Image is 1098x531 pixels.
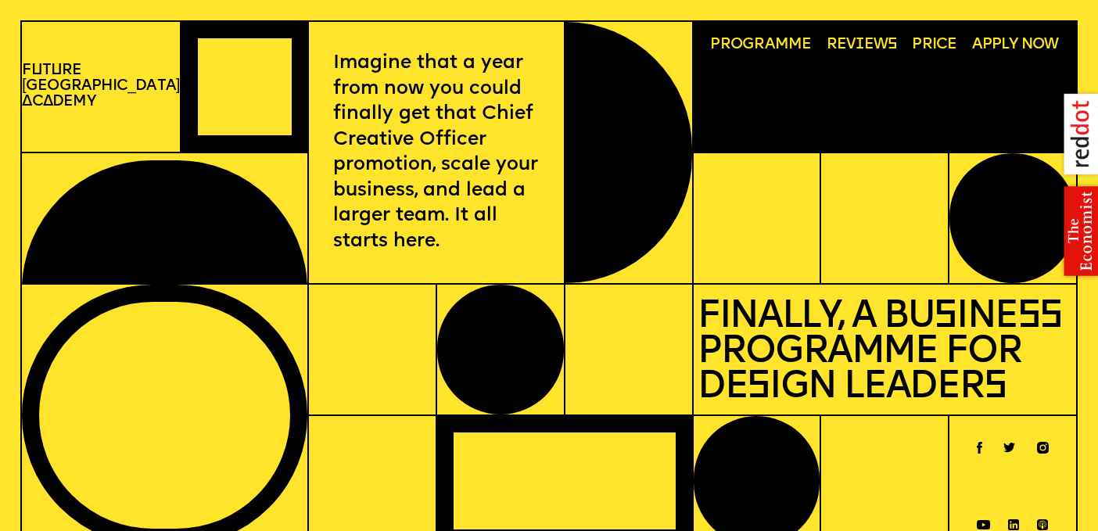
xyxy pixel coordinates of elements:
a: Spotify [1037,514,1048,525]
p: F t re [GEOGRAPHIC_DATA] c demy [22,63,179,111]
p: Finally, a Business Programme for Design Leaders [698,294,1071,406]
span: i [856,38,863,52]
img: reddot [1052,82,1098,187]
a: Future[GEOGRAPHIC_DATA]Academy [22,63,179,111]
span: a [43,95,52,109]
span: u [51,63,62,78]
span: Programme [710,38,811,53]
p: Imagine that a year from now you could finally get that Chief Creative Officer promotion, scale y... [333,51,539,254]
span: Rev ews [827,38,898,53]
a: Linkedin [1008,514,1020,526]
span: u [31,63,42,78]
span: Price [912,38,956,53]
img: the economist [1052,180,1098,283]
span: A [22,95,31,109]
a: Twitter [1003,437,1015,447]
span: Apply now [972,38,1059,53]
a: Instagram [1037,437,1049,449]
a: Facebook [977,437,982,450]
a: Youtube [977,514,991,523]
